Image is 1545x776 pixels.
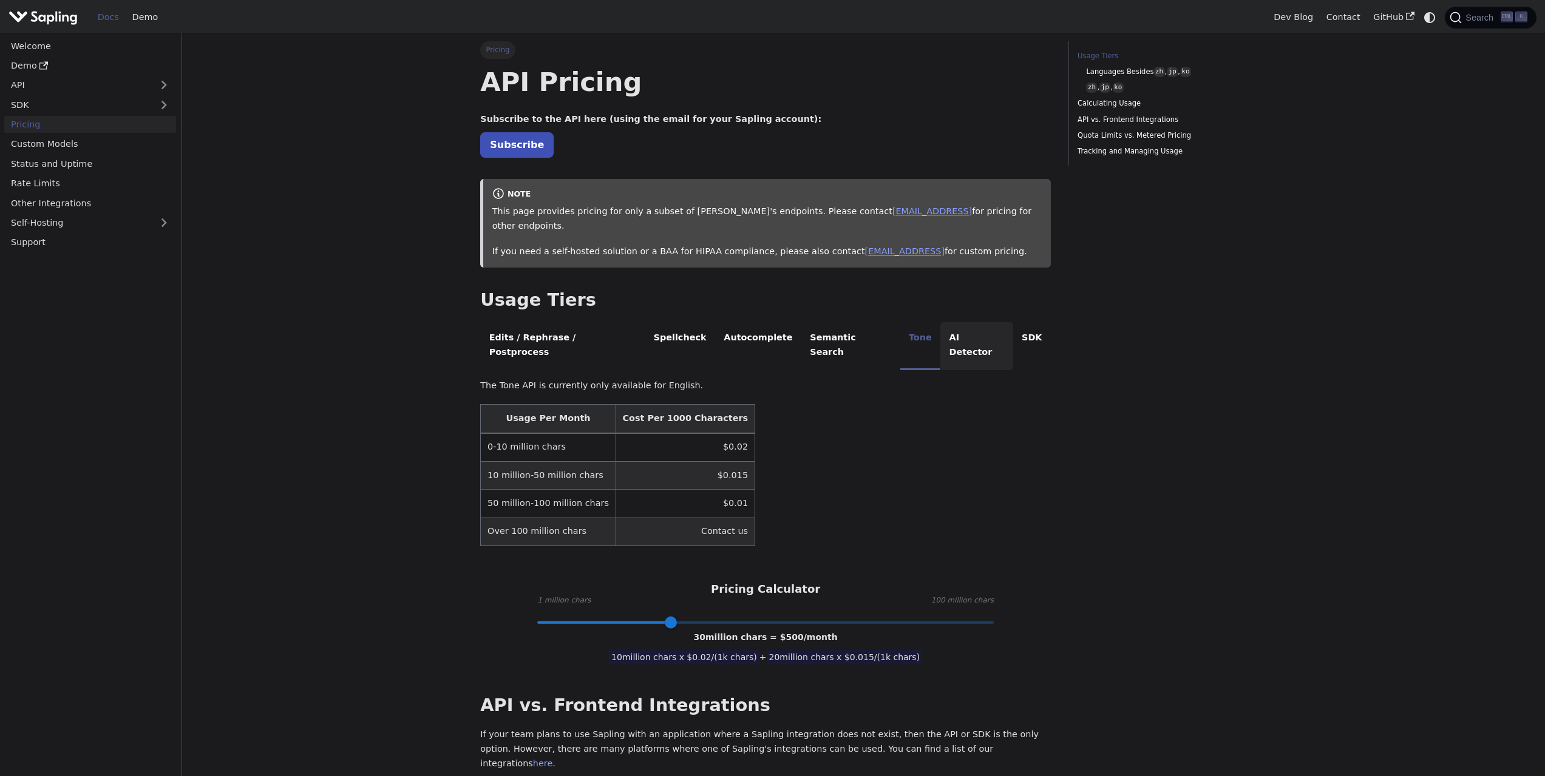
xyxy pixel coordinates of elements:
[865,246,945,256] a: [EMAIL_ADDRESS]
[481,405,616,433] th: Usage Per Month
[481,461,616,489] td: 10 million-50 million chars
[91,8,126,27] a: Docs
[1078,98,1242,109] a: Calculating Usage
[537,595,591,607] span: 1 million chars
[1078,114,1242,126] a: API vs. Frontend Integrations
[1367,8,1421,27] a: GitHub
[4,37,176,55] a: Welcome
[940,322,1013,370] li: AI Detector
[609,650,759,664] span: 10 million chars x $ 0.02 /(1k chars)
[1099,83,1110,93] code: jp
[616,405,755,433] th: Cost Per 1000 Characters
[1154,67,1165,77] code: zh
[152,76,176,94] button: Expand sidebar category 'API'
[616,433,755,462] td: $0.02
[480,66,1051,98] h1: API Pricing
[4,194,176,212] a: Other Integrations
[480,727,1051,771] p: If your team plans to use Sapling with an application where a Sapling integration does not exist,...
[480,41,1051,58] nav: Breadcrumbs
[616,490,755,518] td: $0.01
[1515,12,1527,22] kbd: K
[480,41,515,58] span: Pricing
[480,289,1051,311] h2: Usage Tiers
[1320,8,1367,27] a: Contact
[1462,13,1501,22] span: Search
[8,8,82,26] a: Sapling.ai
[801,322,900,370] li: Semantic Search
[711,582,820,596] h3: Pricing Calculator
[126,8,165,27] a: Demo
[694,632,838,642] span: 30 million chars = $ 500 /month
[767,650,923,664] span: 20 million chars x $ 0.015 /(1k chars)
[480,322,645,370] li: Edits / Rephrase / Postprocess
[480,695,1051,717] h2: API vs. Frontend Integrations
[4,155,176,172] a: Status and Uptime
[1086,66,1238,78] a: Languages Besideszh,jp,ko
[8,8,78,26] img: Sapling.ai
[1013,322,1051,370] li: SDK
[492,204,1042,234] p: This page provides pricing for only a subset of [PERSON_NAME]'s endpoints. Please contact for pri...
[533,758,552,768] a: here
[1113,83,1124,93] code: ko
[4,214,176,232] a: Self-Hosting
[1267,8,1319,27] a: Dev Blog
[715,322,801,370] li: Autocomplete
[1086,83,1097,93] code: zh
[900,322,941,370] li: Tone
[152,96,176,113] button: Expand sidebar category 'SDK'
[480,114,821,124] strong: Subscribe to the API here (using the email for your Sapling account):
[1078,50,1242,62] a: Usage Tiers
[931,595,994,607] span: 100 million chars
[4,76,152,94] a: API
[1078,146,1242,157] a: Tracking and Managing Usage
[1180,67,1191,77] code: ko
[4,96,152,113] a: SDK
[4,135,176,153] a: Custom Models
[616,518,755,545] td: Contact us
[4,175,176,192] a: Rate Limits
[1078,130,1242,141] a: Quota Limits vs. Metered Pricing
[480,132,554,157] a: Subscribe
[645,322,715,370] li: Spellcheck
[1086,82,1238,93] a: zh,jp,ko
[1421,8,1439,26] button: Switch between dark and light mode (currently system mode)
[481,490,616,518] td: 50 million-100 million chars
[492,245,1042,259] p: If you need a self-hosted solution or a BAA for HIPAA compliance, please also contact for custom ...
[4,116,176,133] a: Pricing
[480,379,1051,393] p: The Tone API is currently only available for English.
[892,206,972,216] a: [EMAIL_ADDRESS]
[481,433,616,462] td: 0-10 million chars
[1445,7,1536,29] button: Search (Ctrl+K)
[481,518,616,545] td: Over 100 million chars
[1167,67,1178,77] code: jp
[616,461,755,489] td: $0.015
[4,234,176,251] a: Support
[4,57,176,75] a: Demo
[759,652,767,662] span: +
[492,187,1042,202] div: note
